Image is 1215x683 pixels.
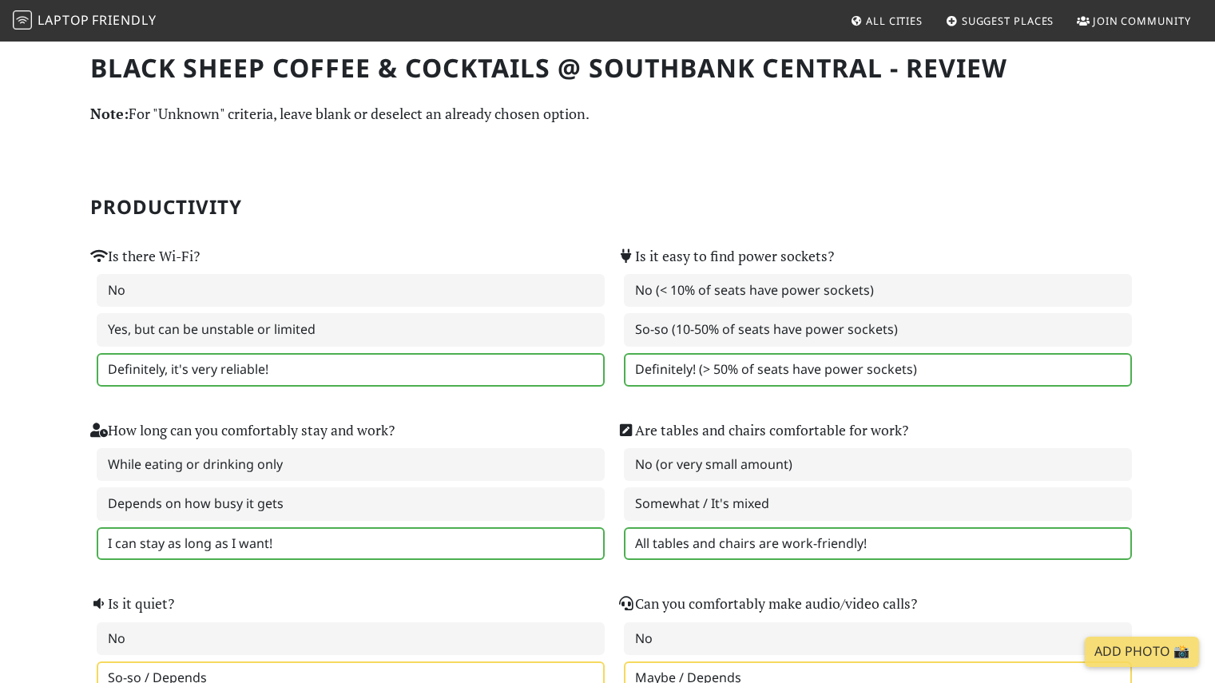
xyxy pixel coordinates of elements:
[97,448,605,482] label: While eating or drinking only
[90,53,1126,83] h1: Black Sheep Coffee & Cocktails @ Southbank Central - Review
[624,487,1132,521] label: Somewhat / It's mixed
[92,11,156,29] span: Friendly
[97,527,605,561] label: I can stay as long as I want!
[1070,6,1197,35] a: Join Community
[90,104,129,123] strong: Note:
[624,448,1132,482] label: No (or very small amount)
[13,10,32,30] img: LaptopFriendly
[90,245,200,268] label: Is there Wi-Fi?
[97,622,605,656] label: No
[97,487,605,521] label: Depends on how busy it gets
[97,274,605,308] label: No
[90,196,1126,219] h2: Productivity
[1093,14,1191,28] span: Join Community
[866,14,923,28] span: All Cities
[624,313,1132,347] label: So-so (10-50% of seats have power sockets)
[90,593,174,615] label: Is it quiet?
[624,622,1132,656] label: No
[90,419,395,442] label: How long can you comfortably stay and work?
[624,274,1132,308] label: No (< 10% of seats have power sockets)
[617,245,834,268] label: Is it easy to find power sockets?
[962,14,1054,28] span: Suggest Places
[844,6,929,35] a: All Cities
[1085,637,1199,667] a: Add Photo 📸
[617,419,908,442] label: Are tables and chairs comfortable for work?
[90,102,1126,125] p: For "Unknown" criteria, leave blank or deselect an already chosen option.
[97,313,605,347] label: Yes, but can be unstable or limited
[624,527,1132,561] label: All tables and chairs are work-friendly!
[97,353,605,387] label: Definitely, it's very reliable!
[939,6,1061,35] a: Suggest Places
[624,353,1132,387] label: Definitely! (> 50% of seats have power sockets)
[617,593,917,615] label: Can you comfortably make audio/video calls?
[38,11,89,29] span: Laptop
[13,7,157,35] a: LaptopFriendly LaptopFriendly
